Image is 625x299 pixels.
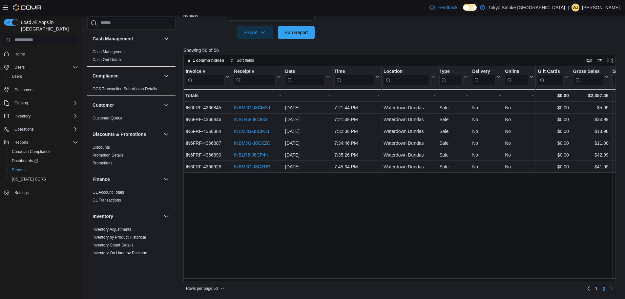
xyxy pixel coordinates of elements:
button: Compliance [93,73,161,79]
button: Type [439,68,468,85]
div: [DATE] [285,151,330,159]
div: [DATE] [285,104,330,112]
div: $0.00 [538,163,569,171]
div: No [505,139,533,147]
span: Dashboards [9,157,78,165]
ul: Pagination for preceding grid [593,283,608,294]
button: Rows per page:50 [183,285,227,292]
div: - [439,92,468,99]
p: Showing 56 of 56 [183,47,620,53]
div: Gross Sales [573,68,603,85]
button: Settings [1,188,81,197]
h3: Inventory [93,213,113,220]
div: 7:34:46 PM [334,139,379,147]
div: Finance [87,188,176,207]
div: IN6FRF-4366884 [186,127,230,135]
button: Finance [162,175,170,183]
h3: Finance [93,176,110,182]
button: Online [505,68,533,85]
div: Time [334,68,374,75]
span: Reports [12,139,78,146]
div: No [505,163,533,171]
div: Sale [439,151,468,159]
a: Inventory by Product Historical [93,235,146,240]
img: Cova [13,4,42,11]
span: Inventory [12,112,78,120]
input: Dark Mode [463,4,477,11]
a: INBMJG-J8CP33 [234,129,269,134]
a: Settings [12,189,31,197]
span: Inventory On Hand by Package [93,250,147,256]
span: Inventory Adjustments [93,227,131,232]
div: Online [505,68,528,85]
span: Sort fields [237,58,254,63]
div: Waterdown Dundas [384,151,435,159]
div: Waterdown Dundas [384,104,435,112]
button: Reports [7,165,81,175]
span: [US_STATE] CCRS [12,177,46,182]
span: Promotions [93,160,113,166]
a: Feedback [427,1,460,14]
div: Sale [439,104,468,112]
div: Discounts & Promotions [87,143,176,170]
a: GL Account Totals [93,190,124,195]
span: Settings [12,188,78,197]
button: Inventory [12,112,33,120]
h3: Discounts & Promotions [93,131,146,138]
span: 2 [603,285,605,292]
a: Promotions [93,161,113,165]
button: Discounts & Promotions [162,130,170,138]
div: Sale [439,116,468,123]
div: [DATE] [285,163,330,171]
div: $0.00 [538,104,569,112]
a: Dashboards [7,156,81,165]
div: Waterdown Dundas [384,139,435,147]
div: No [505,151,533,159]
button: Display options [596,56,604,64]
nav: Pagination for preceding grid [585,283,616,294]
span: Run Report [284,29,308,36]
div: Cash Management [87,48,176,66]
button: Keyboard shortcuts [585,56,593,64]
div: $0.00 [538,116,569,123]
div: $13.98 [573,127,609,135]
button: Users [1,63,81,72]
span: Dashboards [12,158,38,163]
div: Type [439,68,463,75]
span: Customer Queue [93,116,122,121]
a: Home [12,50,28,58]
div: Sale [439,127,468,135]
div: Sale [439,139,468,147]
button: Location [384,68,435,85]
div: - [285,92,330,99]
p: [PERSON_NAME] [582,4,620,11]
div: 7:21:49 PM [334,116,379,123]
a: OCS Transaction Submission Details [93,87,157,91]
div: Waterdown Dundas [384,116,435,123]
span: Users [14,65,25,70]
div: $11.00 [573,139,609,147]
div: $2,357.46 [573,92,609,99]
span: Operations [12,125,78,133]
button: Discounts & Promotions [93,131,161,138]
div: Totals [185,92,230,99]
button: Operations [12,125,36,133]
div: Date [285,68,325,75]
span: Load All Apps in [GEOGRAPHIC_DATA] [18,19,78,32]
a: Inventory On Hand by Package [93,251,147,255]
div: $0.00 [538,139,569,147]
button: Canadian Compliance [7,147,81,156]
a: INBMJG-J8CZRP [234,164,270,169]
span: Operations [14,127,34,132]
div: Gross Sales [573,68,603,75]
a: INBLR6-J8C83X [234,117,268,122]
button: Catalog [12,99,31,107]
button: 1 column hidden [184,56,227,64]
div: Delivery [472,68,495,85]
div: Receipt # [234,68,276,75]
a: Canadian Compliance [9,148,53,156]
a: Customer Queue [93,116,122,120]
div: No [472,139,501,147]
